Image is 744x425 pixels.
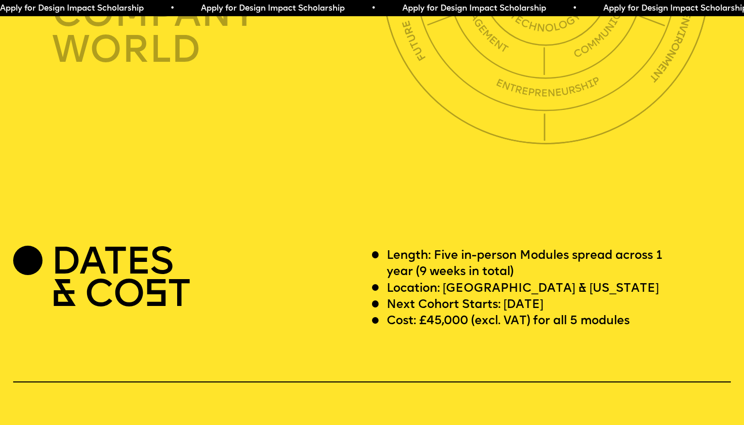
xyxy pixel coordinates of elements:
span: • [371,5,376,13]
div: world [52,31,387,67]
p: Cost: £45,000 (excl. VAT) for all 5 modules [387,313,630,329]
span: • [170,5,175,13]
p: Location: [GEOGRAPHIC_DATA] & [US_STATE] [387,281,659,297]
p: Length: Five in-person Modules spread across 1 year (9 weeks in total) [387,248,687,281]
span: • [572,5,577,13]
p: Next Cohort Starts: [DATE] [387,297,544,313]
span: S [144,277,168,316]
h2: DATES & CO T [51,248,190,313]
